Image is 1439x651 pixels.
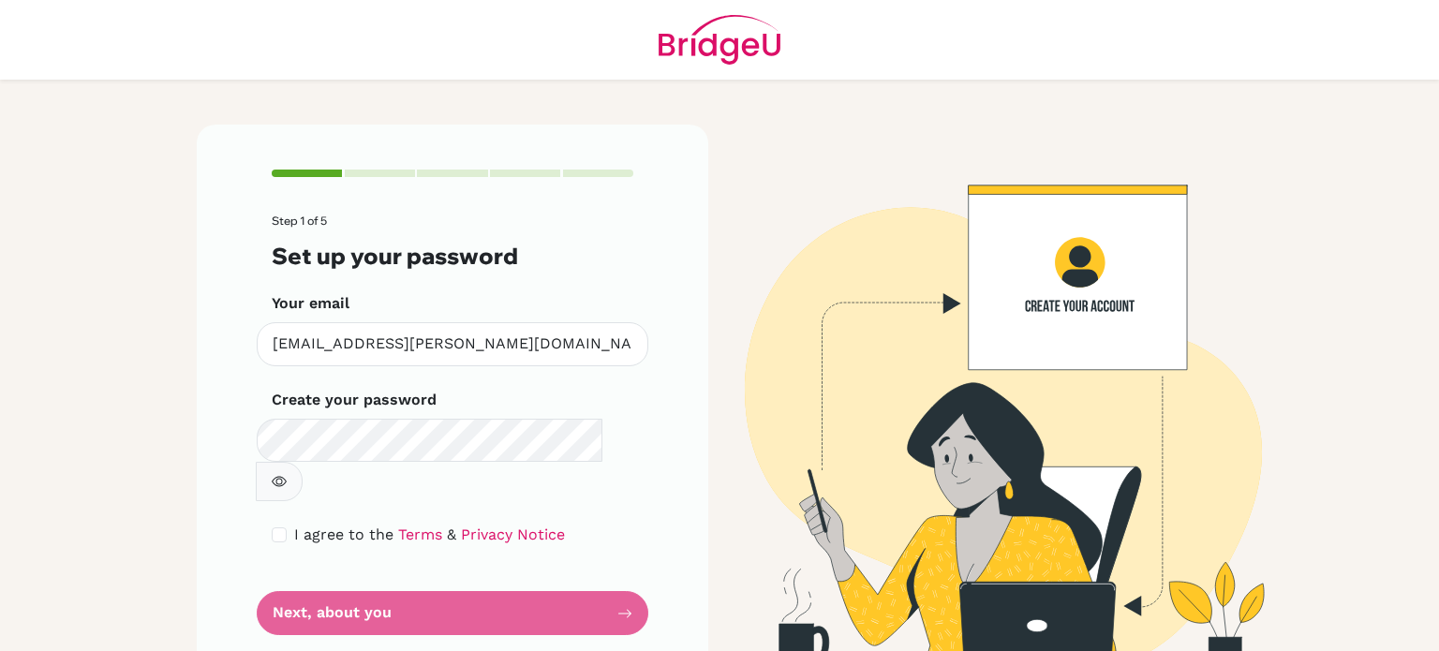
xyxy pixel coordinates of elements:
[272,389,437,411] label: Create your password
[294,525,393,543] span: I agree to the
[447,525,456,543] span: &
[257,322,648,366] input: Insert your email*
[272,243,633,270] h3: Set up your password
[461,525,565,543] a: Privacy Notice
[398,525,442,543] a: Terms
[272,292,349,315] label: Your email
[272,214,327,228] span: Step 1 of 5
